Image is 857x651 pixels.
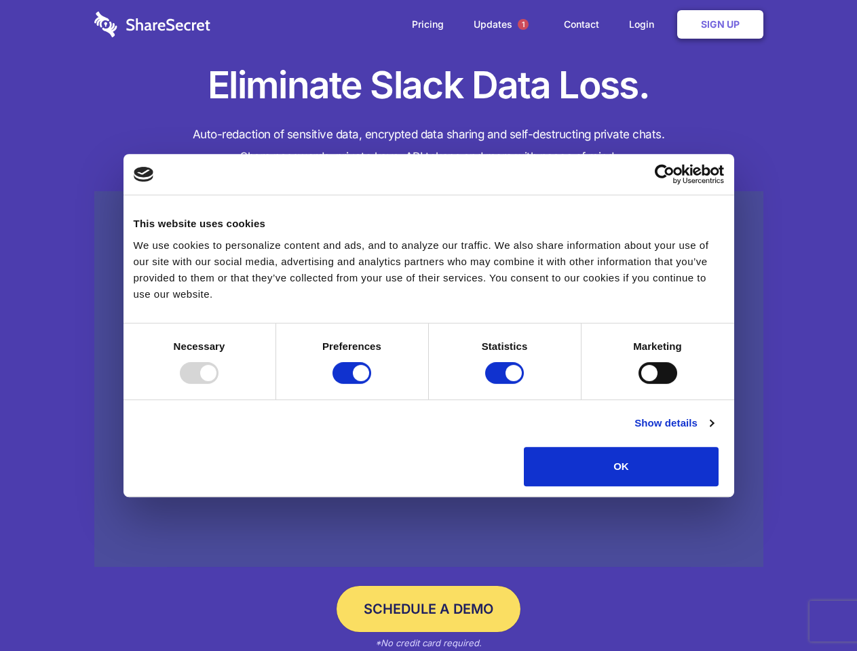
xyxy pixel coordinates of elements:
a: Sign Up [677,10,763,39]
strong: Marketing [633,340,682,352]
a: Contact [550,3,613,45]
span: 1 [518,19,529,30]
a: Wistia video thumbnail [94,191,763,568]
a: Schedule a Demo [337,586,520,632]
h1: Eliminate Slack Data Loss. [94,61,763,110]
a: Show details [634,415,713,431]
div: This website uses cookies [134,216,724,232]
strong: Necessary [174,340,225,352]
strong: Statistics [482,340,528,352]
a: Login [615,3,674,45]
img: logo-wordmark-white-trans-d4663122ce5f474addd5e946df7df03e33cb6a1c49d2221995e7729f52c070b2.svg [94,12,210,37]
img: logo [134,167,154,182]
strong: Preferences [322,340,381,352]
h4: Auto-redaction of sensitive data, encrypted data sharing and self-destructing private chats. Shar... [94,123,763,168]
button: OK [524,447,719,486]
div: We use cookies to personalize content and ads, and to analyze our traffic. We also share informat... [134,237,724,302]
em: *No credit card required. [375,637,482,648]
a: Usercentrics Cookiebot - opens in a new window [605,164,724,184]
a: Pricing [398,3,457,45]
